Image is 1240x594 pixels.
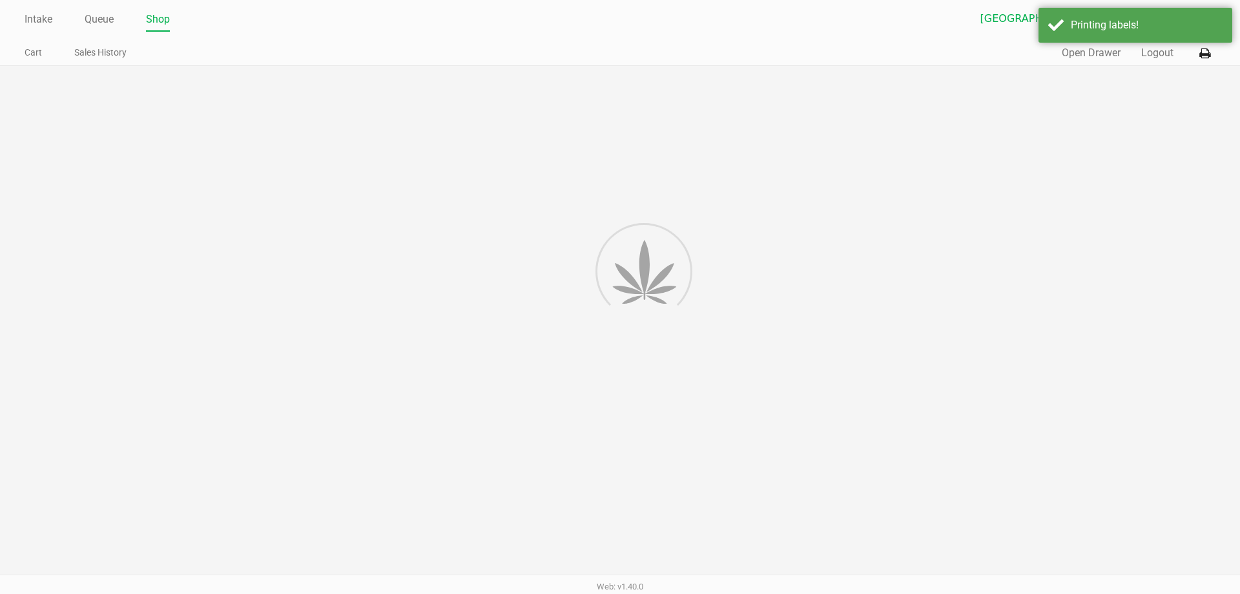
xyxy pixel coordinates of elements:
button: Logout [1141,45,1173,61]
span: Web: v1.40.0 [597,582,643,591]
a: Cart [25,45,42,61]
span: [GEOGRAPHIC_DATA] [980,11,1106,27]
a: Shop [146,10,170,28]
button: Open Drawer [1062,45,1121,61]
button: Select [1114,7,1133,30]
div: Printing labels! [1071,17,1223,33]
a: Sales History [74,45,127,61]
a: Intake [25,10,52,28]
a: Queue [85,10,114,28]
